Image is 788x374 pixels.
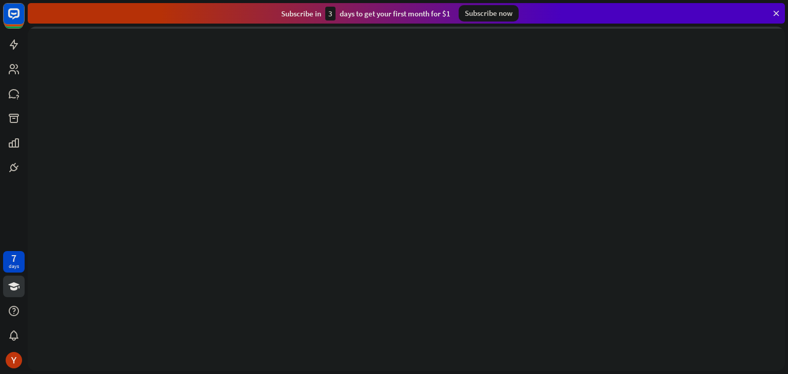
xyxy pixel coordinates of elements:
[459,5,519,22] div: Subscribe now
[9,263,19,270] div: days
[325,7,336,20] div: 3
[281,7,450,20] div: Subscribe in days to get your first month for $1
[3,251,25,273] a: 7 days
[11,254,16,263] div: 7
